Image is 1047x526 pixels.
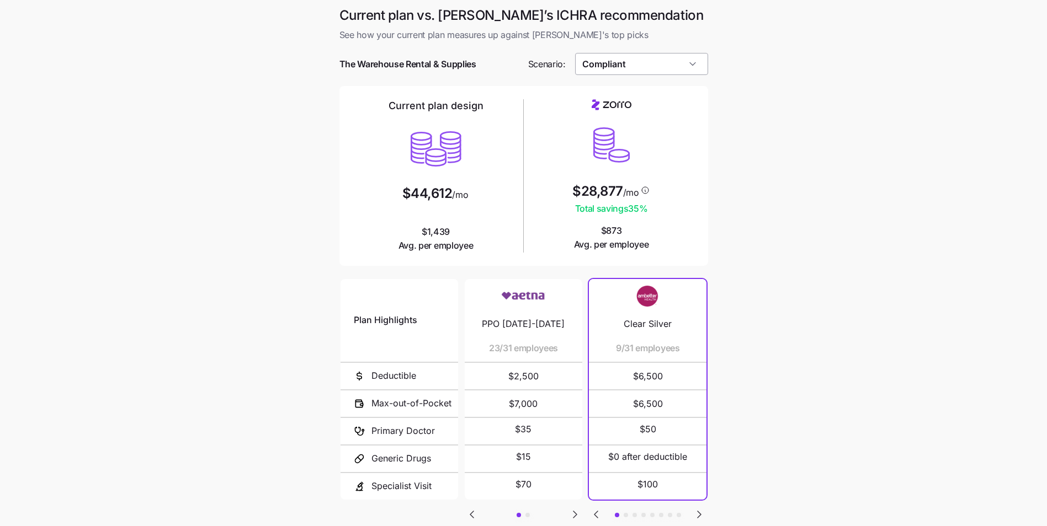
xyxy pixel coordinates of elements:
span: $44,612 [402,187,453,200]
span: Primary Doctor [371,424,435,438]
span: PPO [DATE]-[DATE] [482,317,565,331]
button: Go to next slide [692,507,706,522]
h2: Current plan design [389,99,483,112]
span: $6,500 [602,363,693,389]
span: $7,000 [478,390,569,417]
span: $6,500 [602,390,693,417]
span: /mo [623,188,639,197]
span: $1,439 [398,225,474,253]
span: $50 [640,422,656,436]
img: Carrier [501,286,545,307]
span: $100 [637,477,658,491]
span: Plan Highlights [354,313,417,327]
span: Max-out-of-Pocket [371,396,451,410]
svg: Go to next slide [693,508,706,521]
span: $2,500 [478,363,569,389]
button: Go to previous slide [465,507,479,522]
span: Generic Drugs [371,452,431,465]
span: Avg. per employee [398,239,474,253]
svg: Go to previous slide [589,508,603,521]
h1: Current plan vs. [PERSON_NAME]’s ICHRA recommendation [339,7,708,24]
span: $873 [574,224,649,251]
span: 23/31 employees [489,341,558,355]
span: $15 [516,450,531,464]
span: $35 [515,422,532,436]
span: Avg. per employee [574,238,649,251]
span: Clear Silver [624,317,672,331]
span: See how your current plan measures up against [PERSON_NAME]'s top picks [339,28,708,42]
svg: Go to previous slide [465,508,479,521]
span: 9/31 employees [616,341,680,355]
span: $0 after deductible [608,450,687,464]
span: Specialist Visit [371,479,432,493]
span: $70 [515,477,532,491]
span: Total savings 35 % [572,202,650,216]
span: Deductible [371,369,416,383]
span: The Warehouse Rental & Supplies [339,57,476,71]
span: $28,877 [572,185,623,198]
span: Scenario: [528,57,566,71]
svg: Go to next slide [568,508,582,521]
span: /mo [452,190,468,199]
img: Carrier [626,286,670,307]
